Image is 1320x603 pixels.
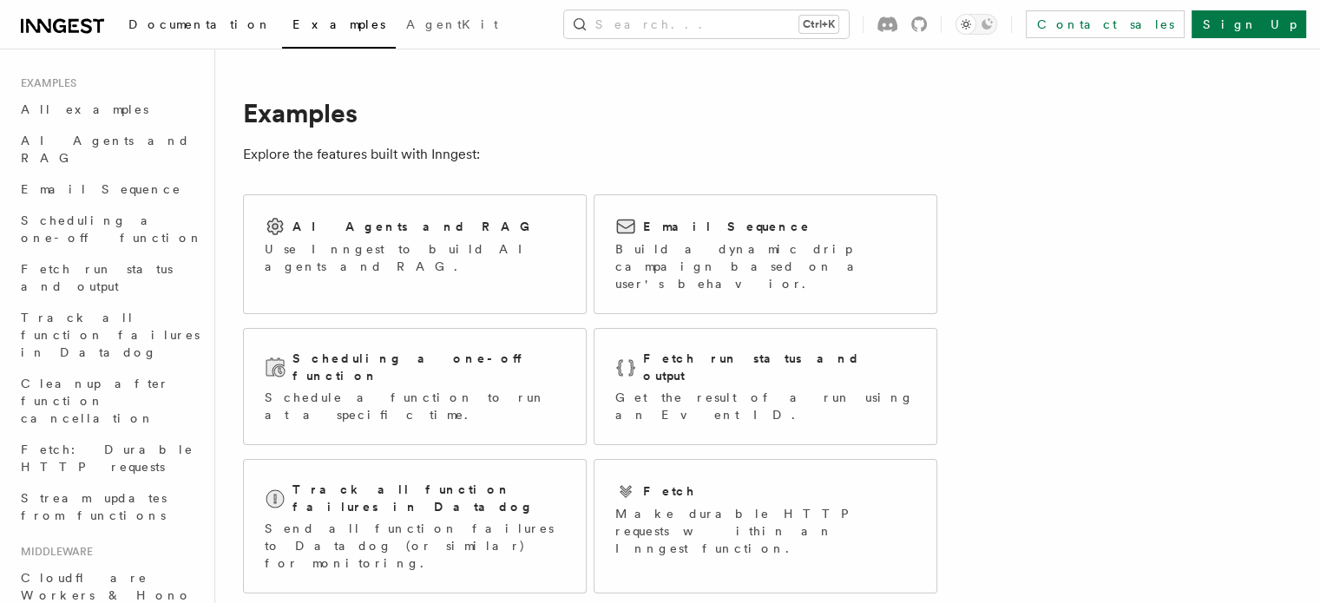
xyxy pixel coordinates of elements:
a: Email Sequence [14,174,204,205]
span: Examples [14,76,76,90]
a: Sign Up [1192,10,1306,38]
a: Cleanup after function cancellation [14,368,204,434]
kbd: Ctrl+K [799,16,838,33]
p: Make durable HTTP requests within an Inngest function. [615,505,916,557]
span: Email Sequence [21,182,181,196]
a: Stream updates from functions [14,482,204,531]
span: Examples [292,17,385,31]
span: Fetch run status and output [21,262,173,293]
a: AgentKit [396,5,509,47]
a: FetchMake durable HTTP requests within an Inngest function. [594,459,937,593]
a: Fetch run status and output [14,253,204,302]
button: Toggle dark mode [956,14,997,35]
p: Schedule a function to run at a specific time. [265,389,565,423]
h2: Fetch [643,482,696,500]
a: AI Agents and RAGUse Inngest to build AI agents and RAG. [243,194,587,314]
a: All examples [14,94,204,125]
span: Cleanup after function cancellation [21,377,169,425]
a: Track all function failures in Datadog [14,302,204,368]
p: Send all function failures to Datadog (or similar) for monitoring. [265,520,565,572]
h1: Examples [243,97,937,128]
a: Examples [282,5,396,49]
span: AgentKit [406,17,498,31]
span: Track all function failures in Datadog [21,311,200,359]
a: Contact sales [1026,10,1185,38]
p: Get the result of a run using an Event ID. [615,389,916,423]
h2: Fetch run status and output [643,350,916,384]
h2: AI Agents and RAG [292,218,539,235]
a: Track all function failures in DatadogSend all function failures to Datadog (or similar) for moni... [243,459,587,593]
span: Documentation [128,17,272,31]
a: Scheduling a one-off functionSchedule a function to run at a specific time. [243,328,587,445]
button: Search...Ctrl+K [564,10,849,38]
span: Stream updates from functions [21,491,167,522]
span: Fetch: Durable HTTP requests [21,442,194,474]
span: Middleware [14,545,93,559]
a: Documentation [118,5,282,47]
p: Build a dynamic drip campaign based on a user's behavior. [615,240,916,292]
h2: Email Sequence [643,218,811,235]
a: Scheduling a one-off function [14,205,204,253]
span: Scheduling a one-off function [21,213,203,245]
a: Email SequenceBuild a dynamic drip campaign based on a user's behavior. [594,194,937,314]
a: Fetch: Durable HTTP requests [14,434,204,482]
p: Use Inngest to build AI agents and RAG. [265,240,565,275]
p: Explore the features built with Inngest: [243,142,937,167]
a: Fetch run status and outputGet the result of a run using an Event ID. [594,328,937,445]
span: All examples [21,102,148,116]
span: AI Agents and RAG [21,134,190,165]
h2: Scheduling a one-off function [292,350,565,384]
h2: Track all function failures in Datadog [292,481,565,515]
a: AI Agents and RAG [14,125,204,174]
